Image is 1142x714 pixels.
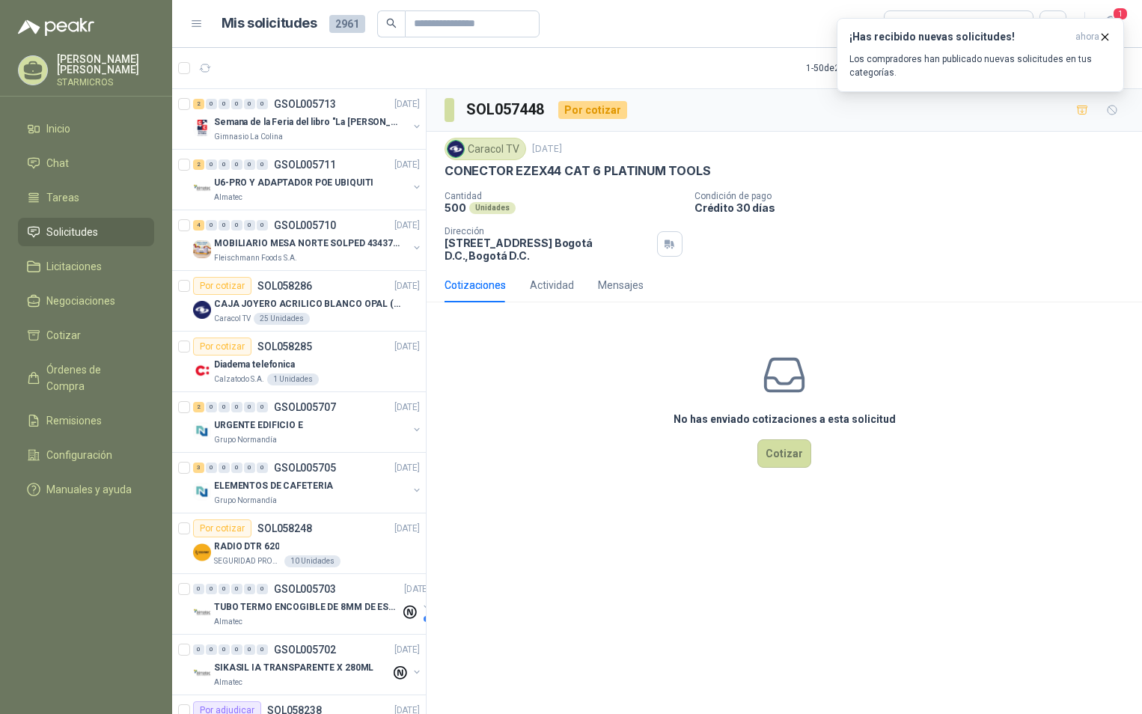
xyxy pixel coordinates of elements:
[214,313,251,325] p: Caracol TV
[206,644,217,655] div: 0
[214,358,295,372] p: Diadema telefonica
[274,220,336,231] p: GSOL005710
[46,189,79,206] span: Tareas
[530,277,574,293] div: Actividad
[206,159,217,170] div: 0
[214,540,279,554] p: RADIO DTR 620
[214,115,400,129] p: Semana de la Feria del libro "La [PERSON_NAME]"
[46,412,102,429] span: Remisiones
[219,584,230,594] div: 0
[394,461,420,475] p: [DATE]
[274,584,336,594] p: GSOL005703
[274,402,336,412] p: GSOL005707
[46,327,81,344] span: Cotizar
[394,158,420,172] p: [DATE]
[18,183,154,212] a: Tareas
[193,584,204,594] div: 0
[448,141,464,157] img: Company Logo
[18,356,154,400] a: Órdenes de Compra
[214,373,264,385] p: Calzatodo S.A.
[214,677,242,689] p: Almatec
[244,159,255,170] div: 0
[193,459,423,507] a: 3 0 0 0 0 0 GSOL005705[DATE] Company LogoELEMENTOS DE CAFETERIAGrupo Normandía
[18,441,154,469] a: Configuración
[257,220,268,231] div: 0
[193,240,211,258] img: Company Logo
[445,201,466,214] p: 500
[257,523,312,534] p: SOL058248
[214,418,303,433] p: URGENTE EDIFICIO E
[214,297,400,311] p: CAJA JOYERO ACRILICO BLANCO OPAL (En el adjunto mas detalle)
[274,463,336,473] p: GSOL005705
[257,281,312,291] p: SOL058286
[18,115,154,143] a: Inicio
[284,555,341,567] div: 10 Unidades
[329,15,365,33] span: 2961
[193,99,204,109] div: 2
[193,159,204,170] div: 2
[222,13,317,34] h1: Mis solicitudes
[193,402,204,412] div: 2
[193,422,211,440] img: Company Logo
[172,271,426,332] a: Por cotizarSOL058286[DATE] Company LogoCAJA JOYERO ACRILICO BLANCO OPAL (En el adjunto mas detall...
[257,99,268,109] div: 0
[404,582,430,596] p: [DATE]
[214,616,242,628] p: Almatec
[46,361,140,394] span: Órdenes de Compra
[172,513,426,574] a: Por cotizarSOL058248[DATE] Company LogoRADIO DTR 620SEGURIDAD PROVISER LTDA10 Unidades
[46,224,98,240] span: Solicitudes
[244,463,255,473] div: 0
[46,120,70,137] span: Inicio
[193,483,211,501] img: Company Logo
[244,644,255,655] div: 0
[18,321,154,350] a: Cotizar
[244,220,255,231] div: 0
[193,277,251,295] div: Por cotizar
[254,313,310,325] div: 25 Unidades
[193,398,423,446] a: 2 0 0 0 0 0 GSOL005707[DATE] Company LogoURGENTE EDIFICIO EGrupo Normandía
[18,406,154,435] a: Remisiones
[219,402,230,412] div: 0
[1097,10,1124,37] button: 1
[219,220,230,231] div: 0
[445,191,683,201] p: Cantidad
[445,138,526,160] div: Caracol TV
[193,180,211,198] img: Company Logo
[231,220,242,231] div: 0
[206,99,217,109] div: 0
[558,101,627,119] div: Por cotizar
[193,604,211,622] img: Company Logo
[193,156,423,204] a: 2 0 0 0 0 0 GSOL005711[DATE] Company LogoU6-PRO Y ADAPTADOR POE UBIQUITIAlmatec
[193,301,211,319] img: Company Logo
[394,522,420,536] p: [DATE]
[231,99,242,109] div: 0
[257,341,312,352] p: SOL058285
[231,644,242,655] div: 0
[214,434,277,446] p: Grupo Normandía
[46,258,102,275] span: Licitaciones
[214,479,333,493] p: ELEMENTOS DE CAFETERIA
[214,600,400,614] p: TUBO TERMO ENCOGIBLE DE 8MM DE ESPESOR X 5CMS
[219,463,230,473] div: 0
[257,159,268,170] div: 0
[231,159,242,170] div: 0
[206,584,217,594] div: 0
[394,400,420,415] p: [DATE]
[219,159,230,170] div: 0
[849,52,1111,79] p: Los compradores han publicado nuevas solicitudes en tus categorías.
[18,252,154,281] a: Licitaciones
[193,665,211,683] img: Company Logo
[214,131,283,143] p: Gimnasio La Colina
[394,219,420,233] p: [DATE]
[18,287,154,315] a: Negociaciones
[231,463,242,473] div: 0
[214,192,242,204] p: Almatec
[267,373,319,385] div: 1 Unidades
[214,252,297,264] p: Fleischmann Foods S.A.
[274,159,336,170] p: GSOL005711
[244,402,255,412] div: 0
[806,56,903,80] div: 1 - 50 de 2948
[244,99,255,109] div: 0
[18,18,94,36] img: Logo peakr
[394,340,420,354] p: [DATE]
